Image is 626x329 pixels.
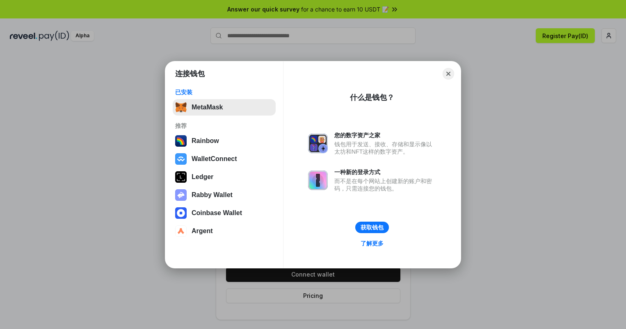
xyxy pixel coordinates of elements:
button: 获取钱包 [355,222,389,233]
div: 获取钱包 [361,224,384,231]
div: 了解更多 [361,240,384,247]
button: Close [443,68,454,79]
div: WalletConnect [192,155,237,163]
div: Rabby Wallet [192,191,233,199]
img: svg+xml,%3Csvg%20width%3D%2228%22%20height%3D%2228%22%20viewBox%3D%220%200%2028%2028%22%20fill%3D... [175,153,187,165]
button: WalletConnect [173,151,276,167]
button: Argent [173,223,276,239]
button: Rainbow [173,133,276,149]
button: MetaMask [173,99,276,116]
button: Ledger [173,169,276,185]
div: Rainbow [192,137,219,145]
img: svg+xml,%3Csvg%20width%3D%22120%22%20height%3D%22120%22%20viewBox%3D%220%200%20120%20120%22%20fil... [175,135,187,147]
h1: 连接钱包 [175,69,205,79]
img: svg+xml,%3Csvg%20fill%3D%22none%22%20height%3D%2233%22%20viewBox%3D%220%200%2035%2033%22%20width%... [175,102,187,113]
div: 而不是在每个网站上创建新的账户和密码，只需连接您的钱包。 [334,177,436,192]
button: Coinbase Wallet [173,205,276,221]
div: 您的数字资产之家 [334,132,436,139]
div: 什么是钱包？ [350,93,394,102]
div: Coinbase Wallet [192,209,242,217]
div: Ledger [192,173,213,181]
img: svg+xml,%3Csvg%20width%3D%2228%22%20height%3D%2228%22%20viewBox%3D%220%200%2028%2028%22%20fill%3D... [175,225,187,237]
div: 推荐 [175,122,273,129]
img: svg+xml,%3Csvg%20xmlns%3D%22http%3A%2F%2Fwww.w3.org%2F2000%2Fsvg%22%20width%3D%2228%22%20height%3... [175,171,187,183]
div: 钱包用于发送、接收、存储和显示像以太坊和NFT这样的数字资产。 [334,141,436,155]
div: 已安装 [175,88,273,96]
button: Rabby Wallet [173,187,276,203]
img: svg+xml,%3Csvg%20xmlns%3D%22http%3A%2F%2Fwww.w3.org%2F2000%2Fsvg%22%20fill%3D%22none%22%20viewBox... [308,170,328,190]
a: 了解更多 [356,238,388,249]
div: Argent [192,227,213,235]
img: svg+xml,%3Csvg%20xmlns%3D%22http%3A%2F%2Fwww.w3.org%2F2000%2Fsvg%22%20fill%3D%22none%22%20viewBox... [308,134,328,153]
div: MetaMask [192,104,223,111]
div: 一种新的登录方式 [334,168,436,176]
img: svg+xml,%3Csvg%20xmlns%3D%22http%3A%2F%2Fwww.w3.org%2F2000%2Fsvg%22%20fill%3D%22none%22%20viewBox... [175,189,187,201]
img: svg+xml,%3Csvg%20width%3D%2228%22%20height%3D%2228%22%20viewBox%3D%220%200%2028%2028%22%20fill%3D... [175,207,187,219]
